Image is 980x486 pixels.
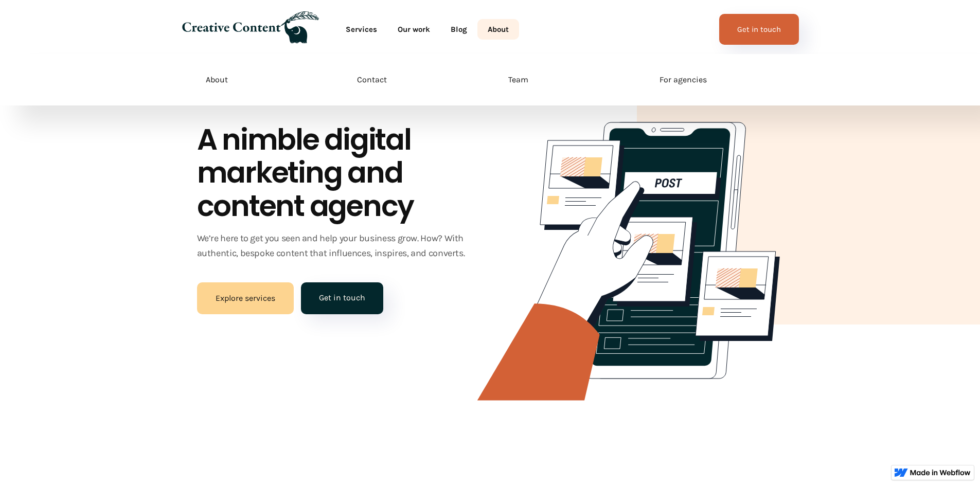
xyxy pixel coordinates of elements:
div: About [206,74,228,86]
h1: A nimble digital marketing and content agency [197,123,479,223]
a: Services [335,19,387,40]
p: We’re here to get you seen and help your business grow. How? With authentic, bespoke content that... [197,231,479,261]
div: For agencies [660,74,707,86]
a: Blog [440,19,477,40]
a: Explore services [197,282,294,314]
a: Get in touch [301,282,383,314]
a: About [477,19,519,40]
a: About [201,69,326,90]
a: Get in touch [719,14,799,45]
a: Our work [387,19,440,40]
div: Team [508,74,528,86]
a: Team [503,69,629,90]
a: Contact [352,69,477,90]
a: For agencies [654,69,780,90]
img: Made in Webflow [910,470,971,476]
a: home [182,11,319,47]
div: Contact [357,74,387,86]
